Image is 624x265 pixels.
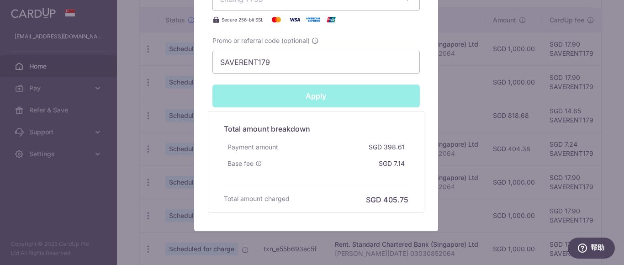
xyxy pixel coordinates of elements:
span: Base fee [227,159,254,168]
div: Payment amount [224,139,282,155]
div: SGD 7.14 [375,155,408,172]
h6: SGD 405.75 [366,194,408,205]
iframe: 打开一个小组件，您可以在其中找到更多信息 [567,238,615,260]
span: Promo or referral code (optional) [212,36,310,45]
div: SGD 398.61 [365,139,408,155]
img: UnionPay [322,14,340,25]
h5: Total amount breakdown [224,123,408,134]
img: American Express [304,14,322,25]
img: Mastercard [267,14,286,25]
span: Secure 256-bit SSL [222,16,264,23]
img: Visa [286,14,304,25]
h6: Total amount charged [224,194,290,203]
